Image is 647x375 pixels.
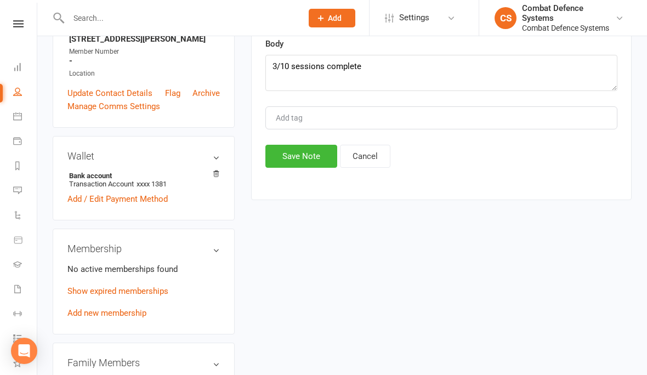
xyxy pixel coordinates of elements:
[67,243,220,254] h3: Membership
[69,34,220,44] strong: [STREET_ADDRESS][PERSON_NAME]
[69,47,220,57] div: Member Number
[13,229,38,253] a: Product Sales
[11,338,37,364] div: Open Intercom Messenger
[69,172,214,180] strong: Bank account
[67,170,220,190] li: Transaction Account
[69,69,220,79] div: Location
[309,9,355,27] button: Add
[522,23,615,33] div: Combat Defence Systems
[265,145,337,168] button: Save Note
[13,130,38,155] a: Payments
[65,10,294,26] input: Search...
[165,87,180,100] a: Flag
[522,3,615,23] div: Combat Defence Systems
[495,7,517,29] div: CS
[67,192,168,206] a: Add / Edit Payment Method
[340,145,390,168] button: Cancel
[67,151,220,162] h3: Wallet
[192,87,220,100] a: Archive
[67,308,146,318] a: Add new membership
[275,111,313,124] input: Add tag
[13,81,38,105] a: People
[69,56,220,66] strong: -
[399,5,429,30] span: Settings
[67,263,220,276] p: No active memberships found
[13,105,38,130] a: Calendar
[13,56,38,81] a: Dashboard
[13,155,38,179] a: Reports
[67,87,152,100] a: Update Contact Details
[328,14,342,22] span: Add
[67,286,168,296] a: Show expired memberships
[265,55,617,91] textarea: 3/10 sessions complete
[265,37,283,50] label: Body
[137,180,167,188] span: xxxx 1381
[67,357,220,368] h3: Family Members
[67,100,160,113] a: Manage Comms Settings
